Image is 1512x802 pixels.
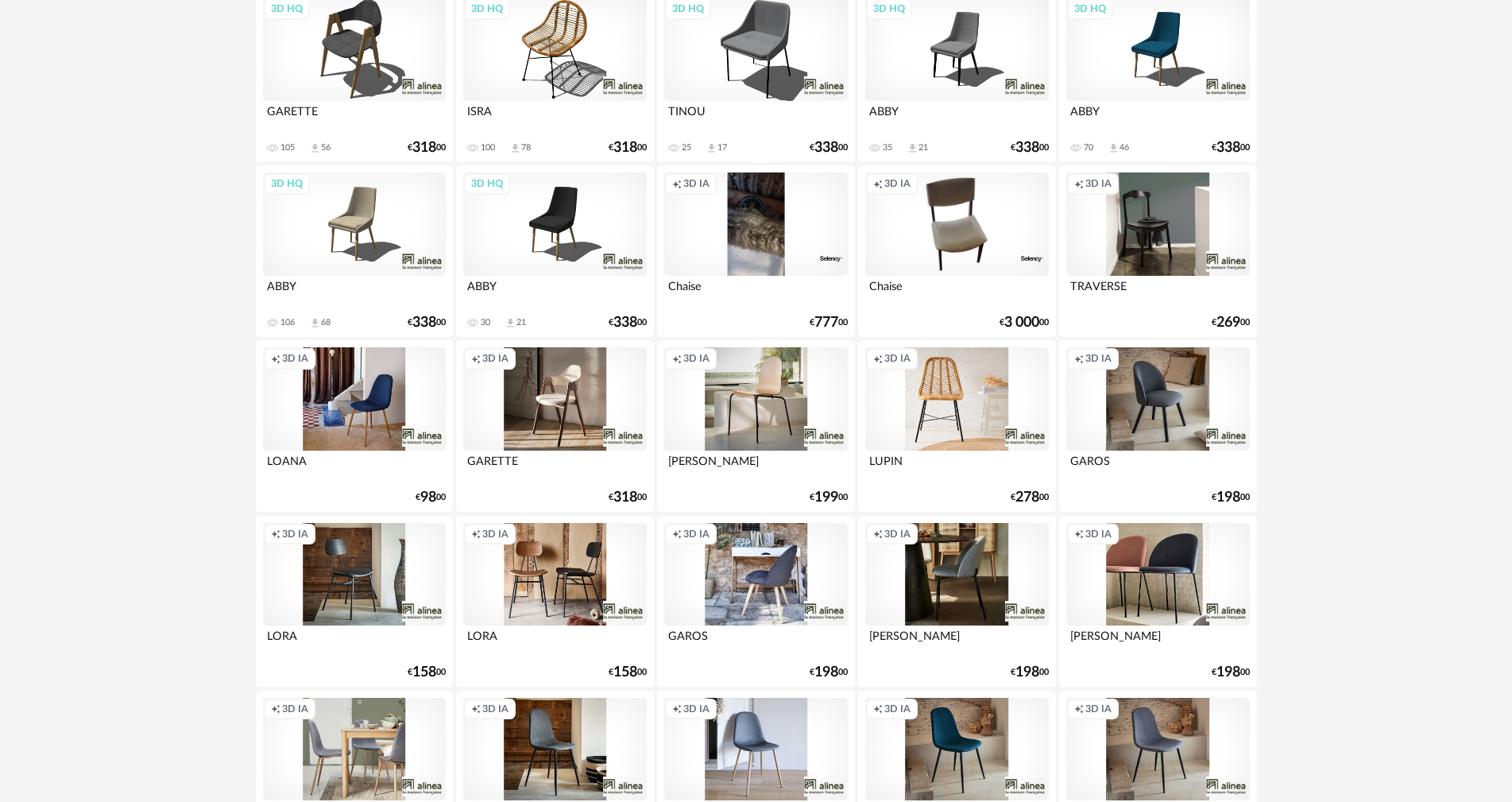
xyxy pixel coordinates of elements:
div: € 00 [810,142,848,153]
a: 3D HQ ABBY 106 Download icon 68 €33800 [256,165,453,337]
span: 3D IA [884,703,911,715]
span: 3D IA [683,703,710,715]
div: € 00 [1011,667,1049,678]
div: ABBY [865,101,1048,133]
span: 3D IA [884,352,911,365]
div: 106 [280,317,295,328]
div: GAROS [664,626,847,657]
div: [PERSON_NAME] [664,451,847,482]
span: Creation icon [873,703,883,715]
span: 198 [1015,667,1039,678]
a: Creation icon 3D IA [PERSON_NAME] €19800 [1059,516,1256,688]
span: Creation icon [471,703,481,715]
span: 3D IA [683,177,710,190]
div: 3D HQ [464,173,510,194]
div: 25 [682,142,691,153]
div: TRAVERSE [1066,276,1249,308]
span: 777 [814,317,838,328]
div: € 00 [1011,492,1049,503]
span: Download icon [907,142,918,154]
div: 30 [481,317,490,328]
div: ABBY [463,276,646,308]
span: Download icon [309,142,321,154]
div: 46 [1119,142,1129,153]
a: Creation icon 3D IA Chaise €77700 [657,165,854,337]
div: 21 [516,317,526,328]
div: 78 [521,142,531,153]
div: € 00 [1000,317,1049,328]
span: 3D IA [1085,352,1112,365]
span: 3D IA [482,528,509,540]
span: 3D IA [1085,703,1112,715]
a: Creation icon 3D IA TRAVERSE €26900 [1059,165,1256,337]
div: 56 [321,142,331,153]
span: 338 [613,317,637,328]
span: Creation icon [672,352,682,365]
span: 318 [613,492,637,503]
span: 269 [1216,317,1240,328]
a: Creation icon 3D IA GAROS €19800 [657,516,854,688]
span: 3D IA [884,177,911,190]
div: 70 [1084,142,1093,153]
span: Creation icon [1074,528,1084,540]
div: [PERSON_NAME] [865,626,1048,657]
div: GARETTE [463,451,646,482]
span: Creation icon [672,528,682,540]
div: 68 [321,317,331,328]
span: 3D IA [282,703,308,715]
span: 198 [1216,492,1240,503]
span: Creation icon [1074,352,1084,365]
span: Creation icon [471,352,481,365]
div: LOANA [263,451,446,482]
div: € 00 [408,667,446,678]
span: Creation icon [1074,703,1084,715]
div: € 00 [408,142,446,153]
div: GAROS [1066,451,1249,482]
a: Creation icon 3D IA GARETTE €31800 [456,340,653,512]
span: 318 [412,142,436,153]
span: Creation icon [672,177,682,190]
div: ISRA [463,101,646,133]
span: 198 [814,667,838,678]
span: 3D IA [683,528,710,540]
span: 3D IA [1085,177,1112,190]
span: 3 000 [1004,317,1039,328]
a: Creation icon 3D IA LUPIN €27800 [858,340,1055,512]
span: 198 [1216,667,1240,678]
span: 3D IA [282,352,308,365]
div: Chaise [865,276,1048,308]
div: € 00 [1212,492,1250,503]
span: 338 [814,142,838,153]
div: 100 [481,142,495,153]
div: ABBY [263,276,446,308]
div: € 00 [609,142,647,153]
span: 3D IA [884,528,911,540]
div: 21 [918,142,928,153]
div: ABBY [1066,101,1249,133]
span: Download icon [309,317,321,329]
div: [PERSON_NAME] [1066,626,1249,657]
span: Creation icon [271,352,280,365]
div: € 00 [408,317,446,328]
span: 338 [1015,142,1039,153]
div: 3D HQ [264,173,310,194]
span: 158 [412,667,436,678]
span: 338 [412,317,436,328]
span: Creation icon [873,177,883,190]
a: Creation icon 3D IA GAROS €19800 [1059,340,1256,512]
span: Download icon [706,142,717,154]
div: Chaise [664,276,847,308]
div: € 00 [1011,142,1049,153]
a: Creation icon 3D IA LORA €15800 [256,516,453,688]
span: Download icon [1108,142,1119,154]
div: € 00 [609,667,647,678]
a: Creation icon 3D IA [PERSON_NAME] €19800 [858,516,1055,688]
span: 98 [420,492,436,503]
div: € 00 [810,667,848,678]
div: 35 [883,142,892,153]
div: € 00 [1212,317,1250,328]
span: 3D IA [482,352,509,365]
span: 3D IA [282,528,308,540]
span: 158 [613,667,637,678]
div: 105 [280,142,295,153]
